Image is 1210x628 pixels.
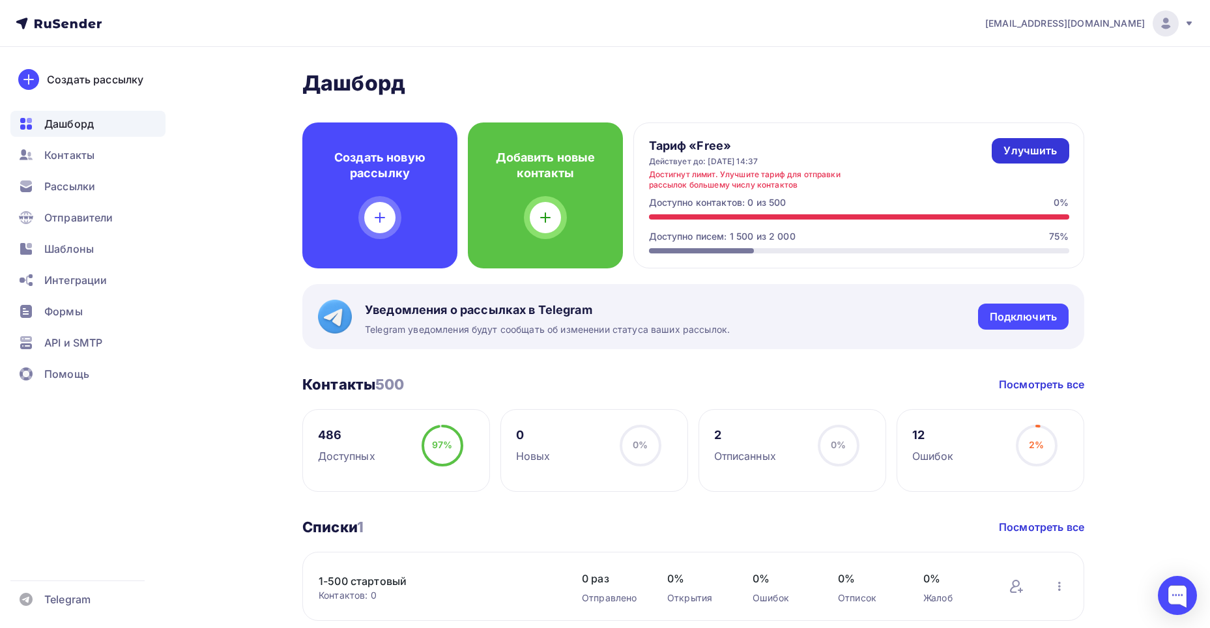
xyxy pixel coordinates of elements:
[44,241,94,257] span: Шаблоны
[1049,230,1069,243] div: 75%
[999,377,1084,392] a: Посмотреть все
[44,147,94,163] span: Контакты
[714,427,776,443] div: 2
[985,10,1194,36] a: [EMAIL_ADDRESS][DOMAIN_NAME]
[302,375,405,393] h3: Контакты
[912,448,954,464] div: Ошибок
[47,72,143,87] div: Создать рассылку
[489,150,602,181] h4: Добавить новые контакты
[318,427,375,443] div: 486
[44,304,83,319] span: Формы
[318,448,375,464] div: Доступных
[649,230,796,243] div: Доступно писем: 1 500 из 2 000
[912,427,954,443] div: 12
[649,138,841,154] h4: Тариф «Free»
[365,323,730,336] span: Telegram уведомления будут сообщать об изменении статуса ваших рассылок.
[990,309,1057,324] div: Подключить
[44,335,102,350] span: API и SMTP
[10,298,166,324] a: Формы
[633,439,648,450] span: 0%
[923,592,983,605] div: Жалоб
[753,571,812,586] span: 0%
[838,571,897,586] span: 0%
[1054,196,1069,209] div: 0%
[323,150,437,181] h4: Создать новую рассылку
[714,448,776,464] div: Отписанных
[319,573,540,589] a: 1-500 стартовый
[10,111,166,137] a: Дашборд
[667,592,727,605] div: Открытия
[1029,439,1044,450] span: 2%
[999,519,1084,535] a: Посмотреть все
[365,302,730,318] span: Уведомления о рассылках в Telegram
[44,272,107,288] span: Интеграции
[357,519,364,535] span: 1
[838,592,897,605] div: Отписок
[667,571,727,586] span: 0%
[582,571,641,586] span: 0 раз
[516,427,551,443] div: 0
[375,376,404,393] span: 500
[649,169,841,190] div: Достигнут лимит. Улучшите тариф для отправки рассылок большему числу контактов
[753,592,812,605] div: Ошибок
[10,173,166,199] a: Рассылки
[582,592,641,605] div: Отправлено
[10,236,166,262] a: Шаблоны
[831,439,846,450] span: 0%
[302,70,1084,96] h2: Дашборд
[432,439,452,450] span: 97%
[302,518,364,536] h3: Списки
[985,17,1145,30] span: [EMAIL_ADDRESS][DOMAIN_NAME]
[44,178,95,194] span: Рассылки
[649,196,786,209] div: Доступно контактов: 0 из 500
[44,210,113,225] span: Отправители
[319,589,556,602] div: Контактов: 0
[516,448,551,464] div: Новых
[649,156,841,167] div: Действует до: [DATE] 14:37
[44,592,91,607] span: Telegram
[44,116,94,132] span: Дашборд
[10,205,166,231] a: Отправители
[10,142,166,168] a: Контакты
[923,571,983,586] span: 0%
[1003,143,1057,158] div: Улучшить
[44,366,89,382] span: Помощь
